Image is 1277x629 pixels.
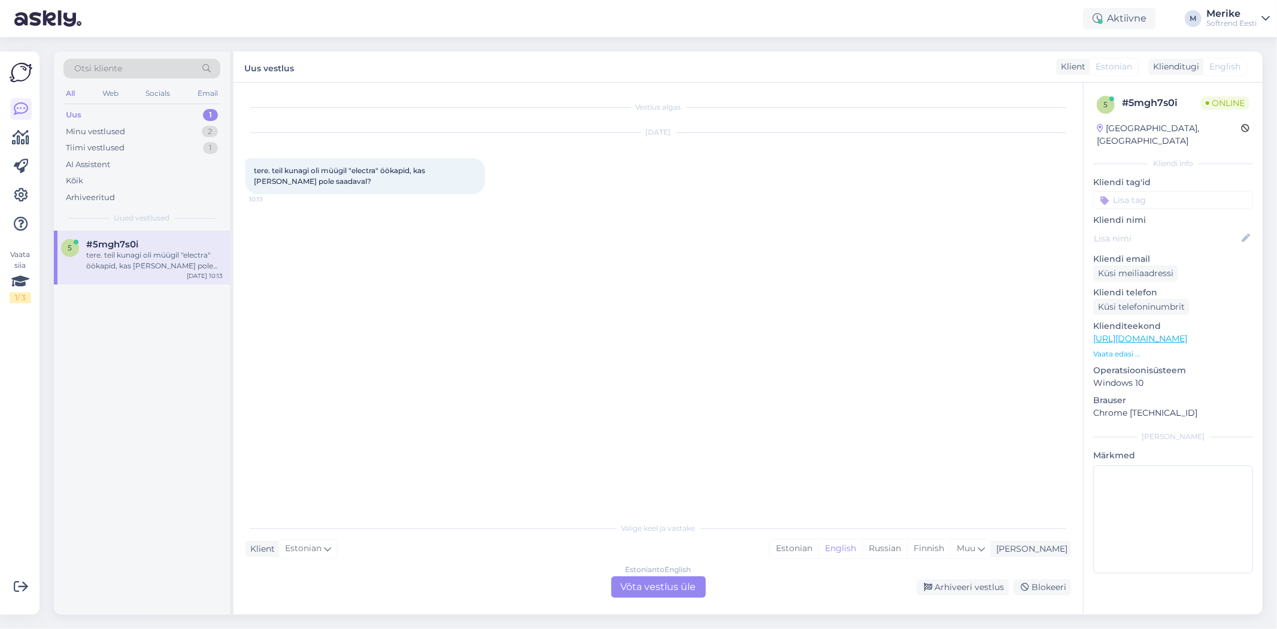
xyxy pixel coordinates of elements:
div: Kliendi info [1093,158,1253,169]
div: Email [195,86,220,101]
div: All [63,86,77,101]
span: 5 [1104,100,1108,109]
p: Operatsioonisüsteem [1093,364,1253,377]
div: English [818,540,862,558]
span: Otsi kliente [74,62,122,75]
div: M [1185,10,1202,27]
div: Blokeeri [1014,579,1071,595]
div: Minu vestlused [66,126,125,138]
div: Finnish [907,540,950,558]
div: Klient [1056,61,1085,73]
div: Tiimi vestlused [66,142,125,154]
div: Uus [66,109,81,121]
div: Arhiveeri vestlus [917,579,1009,595]
div: 1 [203,109,218,121]
div: Web [100,86,121,101]
div: Valige keel ja vastake [245,523,1071,534]
label: Uus vestlus [244,59,294,75]
p: Windows 10 [1093,377,1253,389]
p: Kliendi tag'id [1093,176,1253,189]
p: Klienditeekond [1093,320,1253,332]
div: Klient [245,543,275,555]
div: tere. teil kunagi oli müügil "electra" öökapid, kas [PERSON_NAME] pole saadaval? [86,250,223,271]
div: Softrend Eesti [1206,19,1257,28]
div: Kõik [66,175,83,187]
div: Arhiveeritud [66,192,115,204]
div: # 5mgh7s0i [1122,96,1201,110]
a: [URL][DOMAIN_NAME] [1093,333,1187,344]
p: Chrome [TECHNICAL_ID] [1093,407,1253,419]
div: Klienditugi [1148,61,1199,73]
div: Vestlus algas [245,102,1071,113]
span: 10:13 [249,195,294,204]
div: Estonian to English [626,564,691,575]
span: Estonian [1096,61,1132,73]
span: Muu [957,543,975,554]
span: Estonian [285,542,321,555]
p: Kliendi telefon [1093,286,1253,299]
div: AI Assistent [66,159,110,171]
p: Vaata edasi ... [1093,349,1253,359]
div: Küsi telefoninumbrit [1093,299,1190,315]
span: tere. teil kunagi oli müügil "electra" öökapid, kas [PERSON_NAME] pole saadaval? [254,166,427,186]
div: [DATE] 10:13 [187,271,223,280]
div: Socials [143,86,172,101]
div: Russian [862,540,907,558]
div: Estonian [770,540,818,558]
span: #5mgh7s0i [86,239,138,250]
div: Küsi meiliaadressi [1093,265,1178,282]
span: Uued vestlused [114,213,170,223]
div: [DATE] [245,127,1071,138]
div: Aktiivne [1083,8,1156,29]
div: 1 / 3 [10,292,31,303]
input: Lisa tag [1093,191,1253,209]
div: 2 [202,126,218,138]
a: MerikeSoftrend Eesti [1206,9,1270,28]
div: [GEOGRAPHIC_DATA], [GEOGRAPHIC_DATA] [1097,122,1241,147]
div: [PERSON_NAME] [1093,431,1253,442]
div: [PERSON_NAME] [991,543,1067,555]
div: Merike [1206,9,1257,19]
span: 5 [68,243,72,252]
p: Märkmed [1093,449,1253,462]
input: Lisa nimi [1094,232,1239,245]
span: Online [1201,96,1249,110]
span: English [1209,61,1240,73]
p: Kliendi nimi [1093,214,1253,226]
div: Võta vestlus üle [611,576,706,598]
p: Brauser [1093,394,1253,407]
p: Kliendi email [1093,253,1253,265]
img: Askly Logo [10,61,32,84]
div: Vaata siia [10,249,31,303]
div: 1 [203,142,218,154]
